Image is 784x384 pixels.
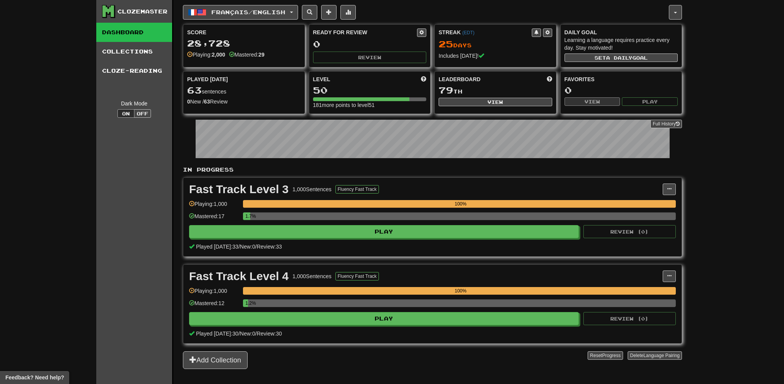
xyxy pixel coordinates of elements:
[96,23,172,42] a: Dashboard
[189,225,579,238] button: Play
[245,212,250,220] div: 1.7%
[196,331,238,337] span: Played [DATE]: 30
[189,287,239,300] div: Playing: 1,000
[240,244,255,250] span: New: 0
[204,99,210,105] strong: 63
[245,200,676,208] div: 100%
[238,244,240,250] span: /
[187,28,301,36] div: Score
[240,331,255,337] span: New: 0
[245,299,248,307] div: 1.2%
[565,85,678,95] div: 0
[5,374,64,381] span: Open feedback widget
[439,85,453,95] span: 79
[189,270,289,282] div: Fast Track Level 4
[547,75,552,83] span: This week in points, UTC
[439,38,453,49] span: 25
[439,39,552,49] div: Day s
[187,38,301,48] div: 28,728
[187,85,301,95] div: sentences
[187,85,202,95] span: 63
[117,8,168,15] div: Clozemaster
[189,299,239,312] div: Mastered: 12
[606,55,632,60] span: a daily
[189,312,579,325] button: Play
[238,331,240,337] span: /
[439,98,552,106] button: View
[257,331,282,337] span: Review: 30
[187,98,301,105] div: New / Review
[439,52,552,60] div: Includes [DATE]!
[622,97,678,106] button: Play
[462,30,474,35] a: (EDT)
[293,185,332,193] div: 1,000 Sentences
[293,272,332,280] div: 1,000 Sentences
[565,28,678,36] div: Daily Goal
[187,51,225,58] div: Playing:
[258,52,265,58] strong: 29
[313,85,427,95] div: 50
[643,353,680,358] span: Language Pairing
[602,353,621,358] span: Progress
[196,244,238,250] span: Played [DATE]: 33
[565,75,678,83] div: Favorites
[439,28,532,36] div: Streak
[96,42,172,61] a: Collections
[588,351,623,360] button: ResetProgress
[565,53,678,62] button: Seta dailygoal
[335,272,379,280] button: Fluency Fast Track
[183,5,298,20] button: Français/English
[628,351,682,360] button: DeleteLanguage Pairing
[321,5,337,20] button: Add sentence to collection
[183,166,682,174] p: In Progress
[313,101,427,109] div: 181 more points to level 51
[187,99,190,105] strong: 0
[565,97,620,106] button: View
[583,312,676,325] button: Review (0)
[96,61,172,80] a: Cloze-Reading
[313,52,427,63] button: Review
[313,28,417,36] div: Ready for Review
[257,244,282,250] span: Review: 33
[211,9,285,15] span: Français / English
[189,184,289,195] div: Fast Track Level 3
[183,351,248,369] button: Add Collection
[212,52,225,58] strong: 2,000
[102,100,166,107] div: Dark Mode
[313,75,330,83] span: Level
[189,212,239,225] div: Mastered: 17
[255,331,257,337] span: /
[439,85,552,95] div: th
[340,5,356,20] button: More stats
[117,109,134,118] button: On
[583,225,676,238] button: Review (0)
[229,51,265,58] div: Mastered:
[187,75,228,83] span: Played [DATE]
[335,185,379,194] button: Fluency Fast Track
[439,75,481,83] span: Leaderboard
[313,39,427,49] div: 0
[134,109,151,118] button: Off
[189,200,239,213] div: Playing: 1,000
[245,287,676,295] div: 100%
[255,244,257,250] span: /
[565,36,678,52] div: Learning a language requires practice every day. Stay motivated!
[302,5,317,20] button: Search sentences
[650,120,682,128] a: Full History
[421,75,426,83] span: Score more points to level up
